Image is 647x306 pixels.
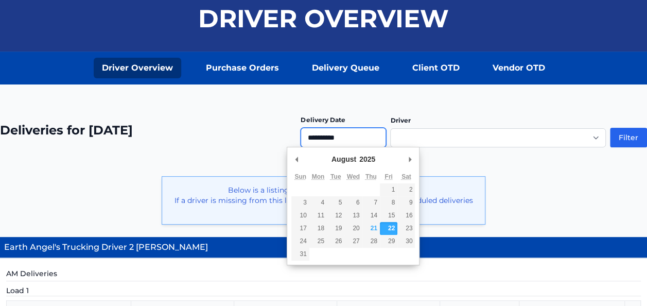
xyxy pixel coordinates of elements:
button: 3 [291,196,309,209]
button: 27 [344,235,362,248]
input: Use the arrow keys to pick a date [301,128,386,147]
div: August [330,151,358,167]
label: Delivery Date [301,116,345,124]
abbr: Friday [384,173,392,180]
button: 11 [309,209,327,222]
a: Vendor OTD [484,58,553,78]
h1: Driver Overview [198,6,449,31]
button: 13 [344,209,362,222]
button: 31 [291,248,309,261]
a: Driver Overview [94,58,181,78]
button: 4 [309,196,327,209]
div: 2025 [358,151,377,167]
h5: Load 1 [6,285,641,296]
button: 21 [362,222,380,235]
a: Purchase Orders [198,58,287,78]
label: Driver [390,116,410,124]
button: 20 [344,222,362,235]
button: 30 [397,235,415,248]
button: 5 [327,196,344,209]
a: Client OTD [404,58,468,78]
abbr: Tuesday [330,173,341,180]
button: 25 [309,235,327,248]
button: 10 [291,209,309,222]
button: 17 [291,222,309,235]
abbr: Monday [312,173,325,180]
button: 8 [380,196,397,209]
button: 14 [362,209,380,222]
abbr: Sunday [294,173,306,180]
button: 29 [380,235,397,248]
button: 1 [380,183,397,196]
abbr: Saturday [401,173,411,180]
button: 26 [327,235,344,248]
button: 7 [362,196,380,209]
button: 28 [362,235,380,248]
button: 22 [380,222,397,235]
button: Previous Month [291,151,302,167]
button: 2 [397,183,415,196]
p: Below is a listing of drivers with deliveries for [DATE]. If a driver is missing from this list -... [170,185,477,216]
button: 9 [397,196,415,209]
button: 12 [327,209,344,222]
button: 24 [291,235,309,248]
button: 18 [309,222,327,235]
button: Next Month [405,151,415,167]
button: 15 [380,209,397,222]
button: 16 [397,209,415,222]
button: Filter [610,128,647,147]
button: 6 [344,196,362,209]
h5: AM Deliveries [6,268,641,281]
a: Delivery Queue [304,58,388,78]
abbr: Thursday [365,173,377,180]
button: 23 [397,222,415,235]
button: 19 [327,222,344,235]
abbr: Wednesday [347,173,360,180]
